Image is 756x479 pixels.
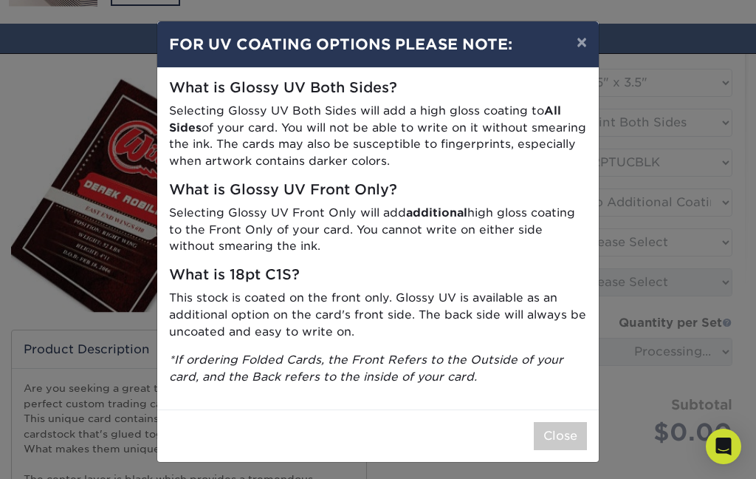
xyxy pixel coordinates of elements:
[169,103,561,135] strong: All Sides
[169,80,587,97] h5: What is Glossy UV Both Sides?
[169,103,587,170] p: Selecting Glossy UV Both Sides will add a high gloss coating to of your card. You will not be abl...
[169,182,587,199] h5: What is Glossy UV Front Only?
[534,422,587,450] button: Close
[169,33,587,55] h4: FOR UV COATING OPTIONS PLEASE NOTE:
[169,353,563,384] i: *If ordering Folded Cards, the Front Refers to the Outside of your card, and the Back refers to t...
[406,205,467,220] strong: additional
[565,21,599,63] button: ×
[169,290,587,340] p: This stock is coated on the front only. Glossy UV is available as an additional option on the car...
[169,267,587,284] h5: What is 18pt C1S?
[706,429,741,464] div: Open Intercom Messenger
[169,205,587,255] p: Selecting Glossy UV Front Only will add high gloss coating to the Front Only of your card. You ca...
